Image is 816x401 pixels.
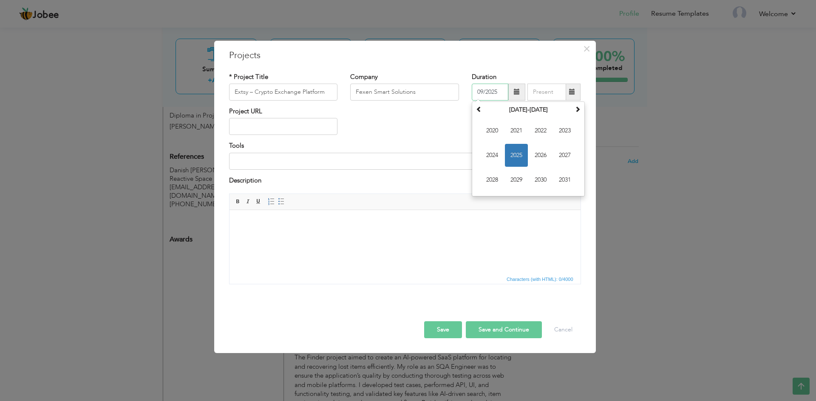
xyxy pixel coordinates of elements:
[505,119,528,142] span: 2021
[424,321,462,338] button: Save
[466,321,542,338] button: Save and Continue
[505,275,575,283] span: Characters (with HTML): 0/4000
[505,144,528,167] span: 2025
[229,49,581,62] h3: Projects
[481,168,504,191] span: 2028
[505,275,576,283] div: Statistics
[553,119,576,142] span: 2023
[580,42,594,56] button: Close
[233,197,243,206] a: Bold
[350,73,378,81] label: Company
[505,168,528,191] span: 2029
[472,84,508,101] input: From
[546,321,581,338] button: Cancel
[254,197,263,206] a: Underline
[229,107,262,116] label: Project URL
[229,73,268,81] label: * Project Title
[553,144,576,167] span: 2027
[529,119,552,142] span: 2022
[277,197,286,206] a: Insert/Remove Bulleted List
[481,119,504,142] span: 2020
[583,41,590,56] span: ×
[229,210,581,274] iframe: Rich Text Editor, projectEditor
[553,168,576,191] span: 2031
[472,73,496,81] label: Duration
[527,84,566,101] input: Present
[229,141,244,150] label: Tools
[244,197,253,206] a: Italic
[529,168,552,191] span: 2030
[575,106,581,112] span: Next Decade
[229,176,261,185] label: Description
[266,197,276,206] a: Insert/Remove Numbered List
[529,144,552,167] span: 2026
[484,104,572,116] th: Select Decade
[476,106,482,112] span: Previous Decade
[481,144,504,167] span: 2024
